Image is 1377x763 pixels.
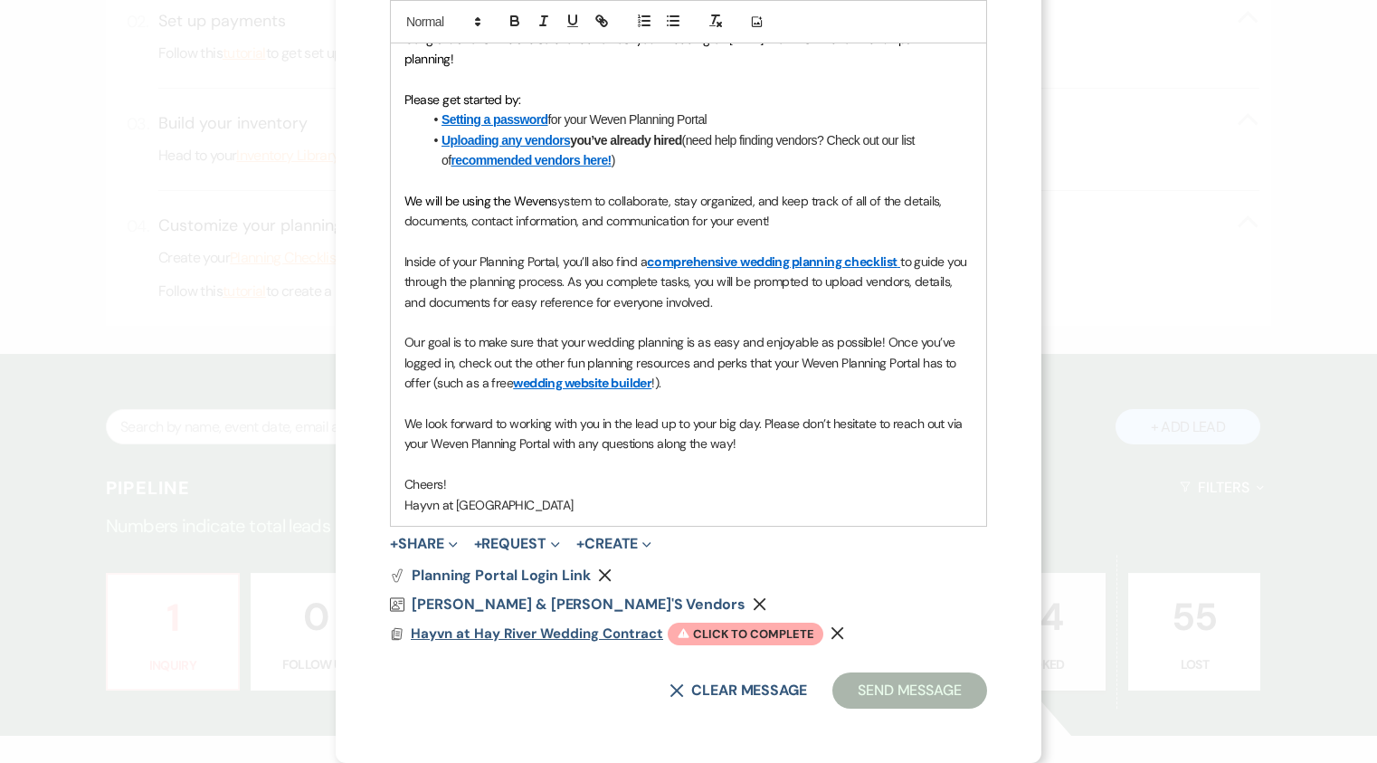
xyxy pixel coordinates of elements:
span: !). [651,375,660,391]
span: Please get started by: [404,91,521,108]
button: Create [576,537,651,551]
span: (need help finding vendors? Check out our list of [442,133,917,167]
span: [PERSON_NAME] & [PERSON_NAME]'s Vendors [412,595,745,614]
span: Congratulations! We are so excited to host your wedding on [DATE]. Now it’s time for the fun part... [404,31,931,67]
button: Request [474,537,560,551]
a: Uploading any vendors [442,133,570,148]
span: Hayvn at Hay River Wedding Contract [411,625,663,643]
a: wedding planning checklist [740,253,897,270]
span: Inside of your Planning Portal, you’ll also find a [404,253,647,270]
a: comprehensive [647,253,737,270]
span: to guide you through the planning process. As you complete tasks, you will be prompted to upload ... [404,253,970,310]
span: Cheers! [404,476,446,492]
button: Clear message [670,683,807,698]
a: wedding website builder [513,375,651,391]
button: Send Message [832,672,987,709]
button: Planning Portal Login Link [390,568,591,583]
span: system to collaborate, stay organized, and keep track of all of the details, documents, contact i... [404,193,945,229]
p: Hayvn at [GEOGRAPHIC_DATA] [404,495,973,515]
span: Planning Portal Login Link [412,566,591,585]
span: Our goal is to make sure that your wedding planning is as easy and enjoyable as possible! Once yo... [404,334,959,391]
button: Share [390,537,458,551]
strong: you’ve already hired [442,133,682,148]
span: We will be using the Weven [404,193,551,209]
span: + [576,537,584,551]
a: Setting a password [442,112,548,127]
span: + [474,537,482,551]
span: Click to complete [668,623,823,646]
span: ) [612,153,615,167]
span: + [390,537,398,551]
button: Hayvn at Hay River Wedding Contract Click to complete [411,623,823,646]
a: [PERSON_NAME] & [PERSON_NAME]'s Vendors [390,597,745,612]
span: for your Weven Planning Portal [548,112,707,127]
span: We look forward to working with you in the lead up to your big day. Please don’t hesitate to reac... [404,415,965,452]
a: recommended vendors here! [451,153,611,167]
